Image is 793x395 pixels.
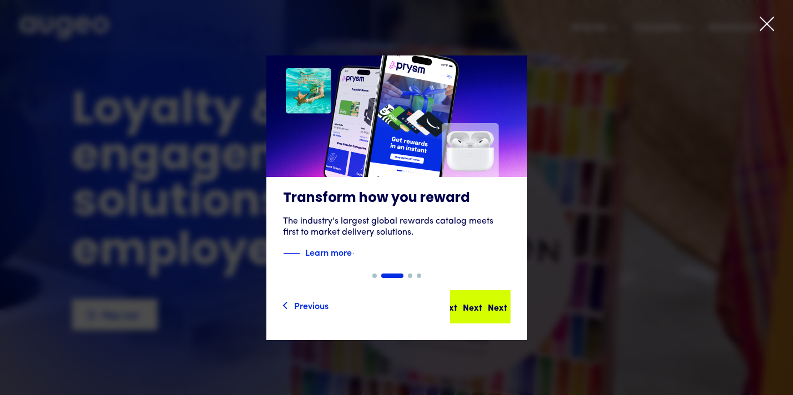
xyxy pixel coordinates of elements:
[488,300,507,313] div: Next
[305,246,352,258] strong: Learn more
[417,274,421,278] div: Show slide 4 of 4
[283,216,511,238] div: The industry's largest global rewards catalog meets first to market delivery solutions.
[294,298,329,312] div: Previous
[283,247,300,260] img: Blue decorative line
[450,290,511,323] a: NextNextNext
[463,300,482,313] div: Next
[372,274,377,278] div: Show slide 1 of 4
[283,190,511,207] h3: Transform how you reward
[266,55,527,274] a: Transform how you rewardThe industry's largest global rewards catalog meets first to market deliv...
[381,274,403,278] div: Show slide 2 of 4
[408,274,412,278] div: Show slide 3 of 4
[353,247,370,260] img: Blue text arrow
